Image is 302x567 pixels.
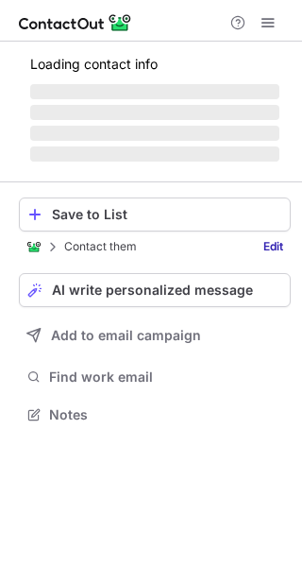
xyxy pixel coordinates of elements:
[19,273,291,307] button: AI write personalized message
[19,198,291,232] button: Save to List
[30,57,279,72] p: Loading contact info
[19,364,291,390] button: Find work email
[30,146,279,162] span: ‌
[19,11,132,34] img: ContactOut v5.3.10
[49,406,283,423] span: Notes
[256,237,291,256] a: Edit
[49,369,283,386] span: Find work email
[52,283,253,298] span: AI write personalized message
[52,207,282,222] div: Save to List
[30,126,279,141] span: ‌
[30,105,279,120] span: ‌
[64,240,137,253] p: Contact them
[51,328,201,343] span: Add to email campaign
[26,239,42,254] img: ContactOut
[30,84,279,99] span: ‌
[19,318,291,352] button: Add to email campaign
[19,402,291,428] button: Notes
